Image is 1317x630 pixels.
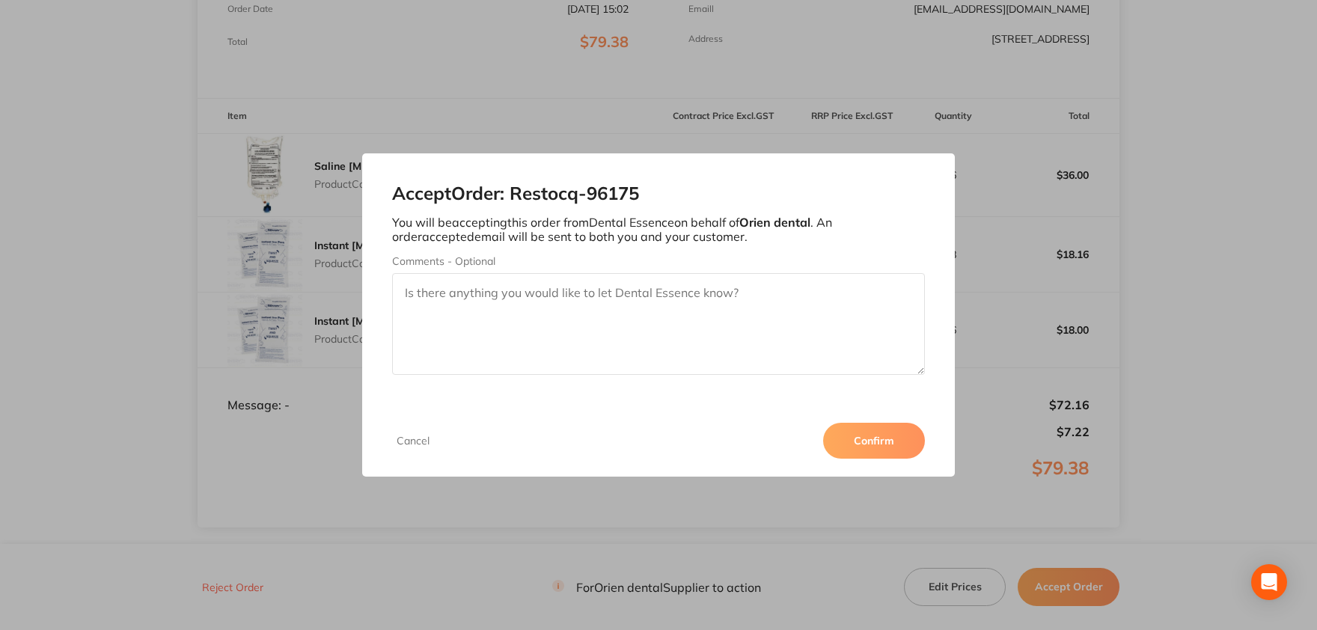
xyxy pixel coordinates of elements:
[392,255,925,267] label: Comments - Optional
[1251,564,1287,600] div: Open Intercom Messenger
[392,183,925,204] h2: Accept Order: Restocq- 96175
[392,434,434,447] button: Cancel
[823,423,925,459] button: Confirm
[739,215,810,230] b: Orien dental
[392,215,925,243] p: You will be accepting this order from Dental Essence on behalf of . An order accepted email will ...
